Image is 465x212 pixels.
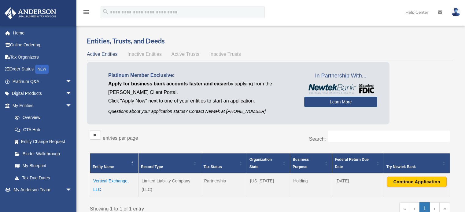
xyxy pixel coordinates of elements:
[290,173,332,197] td: Holding
[247,173,290,197] td: [US_STATE]
[93,165,114,169] span: Entity Name
[249,157,272,169] span: Organization State
[9,136,78,148] a: Entity Change Request
[4,184,81,196] a: My Anderson Teamarrow_drop_down
[451,8,460,16] img: User Pic
[9,124,78,136] a: CTA Hub
[304,71,377,81] span: In Partnership With...
[127,52,162,57] span: Inactive Entities
[108,71,295,80] p: Platinum Member Exclusive:
[141,165,163,169] span: Record Type
[87,52,117,57] span: Active Entities
[4,99,78,112] a: My Entitiesarrow_drop_down
[293,157,309,169] span: Business Purpose
[201,153,247,173] th: Tax Status: Activate to sort
[108,97,295,105] p: Click "Apply Now" next to one of your entities to start an application.
[66,75,78,88] span: arrow_drop_down
[4,51,81,63] a: Tax Organizers
[4,88,81,100] a: Digital Productsarrow_drop_down
[307,84,374,94] img: NewtekBankLogoSM.png
[4,27,81,39] a: Home
[103,135,138,141] label: entries per page
[83,9,90,16] i: menu
[386,163,441,171] div: Try Newtek Bank
[66,88,78,100] span: arrow_drop_down
[4,63,81,76] a: Order StatusNEW
[9,172,78,184] a: Tax Due Dates
[309,136,326,142] label: Search:
[335,157,369,169] span: Federal Return Due Date
[247,153,290,173] th: Organization State: Activate to sort
[4,39,81,51] a: Online Ordering
[87,36,453,46] h3: Entities, Trusts, and Deeds
[332,153,384,173] th: Federal Return Due Date: Activate to sort
[108,80,295,97] p: by applying from the [PERSON_NAME] Client Portal.
[138,153,201,173] th: Record Type: Activate to sort
[108,108,295,115] p: Questions about your application status? Contact Newtek at [PHONE_NUMBER]
[4,75,81,88] a: Platinum Q&Aarrow_drop_down
[108,81,228,86] span: Apply for business bank accounts faster and easier
[384,153,450,173] th: Try Newtek Bank : Activate to sort
[290,153,332,173] th: Business Purpose: Activate to sort
[83,11,90,16] a: menu
[90,153,138,173] th: Entity Name: Activate to invert sorting
[209,52,241,57] span: Inactive Trusts
[90,173,138,197] td: Vertical Exchange, LLC
[304,97,377,107] a: Learn More
[66,99,78,112] span: arrow_drop_down
[172,52,200,57] span: Active Trusts
[332,173,384,197] td: [DATE]
[201,173,247,197] td: Partnership
[9,112,75,124] a: Overview
[9,148,78,160] a: Binder Walkthrough
[9,160,78,172] a: My Blueprint
[387,177,447,187] button: Continue Application
[204,165,222,169] span: Tax Status
[66,184,78,196] span: arrow_drop_down
[138,173,201,197] td: Limited Liability Company (LLC)
[102,8,109,15] i: search
[35,65,49,74] div: NEW
[3,7,58,19] img: Anderson Advisors Platinum Portal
